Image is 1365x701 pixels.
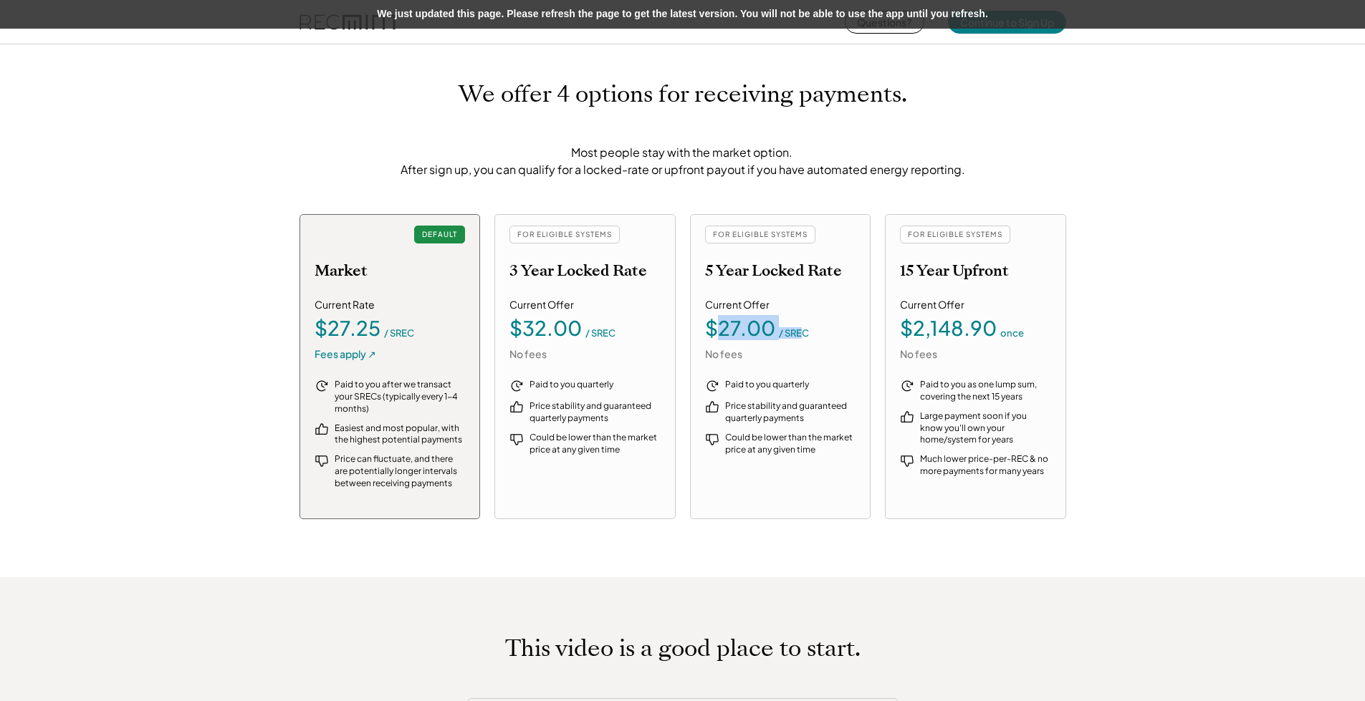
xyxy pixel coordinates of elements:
div: Large payment soon if you know you'll own your home/system for years [920,410,1051,446]
div: / SREC [585,329,616,338]
div: Paid to you quarterly [725,379,856,391]
h2: 15 Year Upfront [900,261,1009,280]
div: $2,148.90 [900,318,997,338]
div: Price stability and guaranteed quarterly payments [725,400,856,425]
div: Fees apply ↗ [315,347,376,362]
div: Current Offer [509,298,574,312]
div: Current Rate [315,298,375,312]
div: Paid to you as one lump sum, covering the next 15 years [920,379,1051,403]
h1: This video is a good place to start. [505,634,861,662]
div: Paid to you after we transact your SRECs (typically every 1-4 months) [335,379,466,415]
div: / SREC [779,329,809,338]
div: $27.00 [705,318,775,338]
h2: 3 Year Locked Rate [509,261,647,280]
div: Paid to you quarterly [530,379,661,391]
div: No fees [509,347,547,362]
div: No fees [705,347,742,362]
div: $32.00 [509,318,582,338]
h2: Market [315,261,368,280]
div: DEFAULT [414,226,465,243]
div: $27.25 [315,318,380,338]
div: No fees [900,347,937,362]
div: Could be lower than the market price at any given time [725,432,856,456]
h1: We offer 4 options for receiving payments. [459,80,907,108]
div: Price can fluctuate, and there are potentially longer intervals between receiving payments [335,453,466,489]
div: FOR ELIGIBLE SYSTEMS [900,226,1010,243]
div: Could be lower than the market price at any given time [530,432,661,456]
div: / SREC [384,329,414,338]
div: Current Offer [705,298,770,312]
div: Current Offer [900,298,964,312]
div: once [1000,329,1024,338]
div: Price stability and guaranteed quarterly payments [530,400,661,425]
div: Easiest and most popular, with the highest potential payments [335,422,466,447]
div: Most people stay with the market option. After sign up, you can qualify for a locked-rate or upfr... [396,144,969,178]
div: FOR ELIGIBLE SYSTEMS [509,226,620,243]
div: Much lower price-per-REC & no more payments for many years [920,453,1051,478]
div: FOR ELIGIBLE SYSTEMS [705,226,815,243]
h2: 5 Year Locked Rate [705,261,842,280]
